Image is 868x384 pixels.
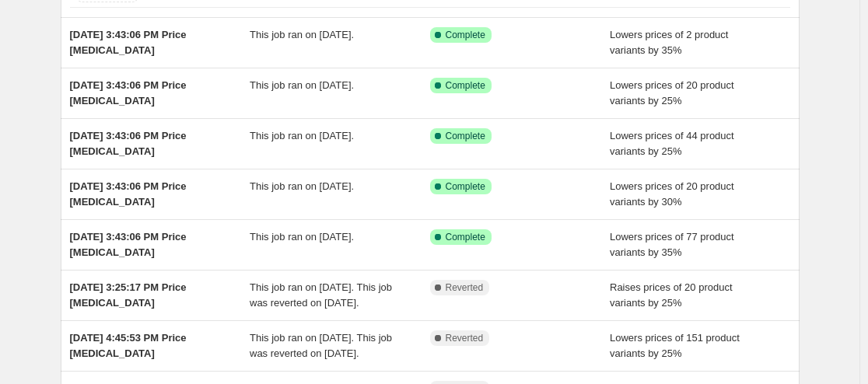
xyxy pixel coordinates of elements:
[250,231,354,243] span: This job ran on [DATE].
[446,130,485,142] span: Complete
[610,281,733,309] span: Raises prices of 20 product variants by 25%
[610,79,734,106] span: Lowers prices of 20 product variants by 25%
[250,29,354,40] span: This job ran on [DATE].
[446,281,484,294] span: Reverted
[70,281,187,309] span: [DATE] 3:25:17 PM Price [MEDICAL_DATA]
[70,231,187,258] span: [DATE] 3:43:06 PM Price [MEDICAL_DATA]
[250,130,354,141] span: This job ran on [DATE].
[250,281,392,309] span: This job ran on [DATE]. This job was reverted on [DATE].
[250,332,392,359] span: This job ran on [DATE]. This job was reverted on [DATE].
[610,231,734,258] span: Lowers prices of 77 product variants by 35%
[250,79,354,91] span: This job ran on [DATE].
[70,180,187,208] span: [DATE] 3:43:06 PM Price [MEDICAL_DATA]
[446,29,485,41] span: Complete
[70,79,187,106] span: [DATE] 3:43:06 PM Price [MEDICAL_DATA]
[610,180,734,208] span: Lowers prices of 20 product variants by 30%
[610,332,740,359] span: Lowers prices of 151 product variants by 25%
[446,79,485,92] span: Complete
[70,29,187,56] span: [DATE] 3:43:06 PM Price [MEDICAL_DATA]
[70,130,187,157] span: [DATE] 3:43:06 PM Price [MEDICAL_DATA]
[610,130,734,157] span: Lowers prices of 44 product variants by 25%
[250,180,354,192] span: This job ran on [DATE].
[446,231,485,243] span: Complete
[70,332,187,359] span: [DATE] 4:45:53 PM Price [MEDICAL_DATA]
[610,29,728,56] span: Lowers prices of 2 product variants by 35%
[446,332,484,344] span: Reverted
[446,180,485,193] span: Complete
